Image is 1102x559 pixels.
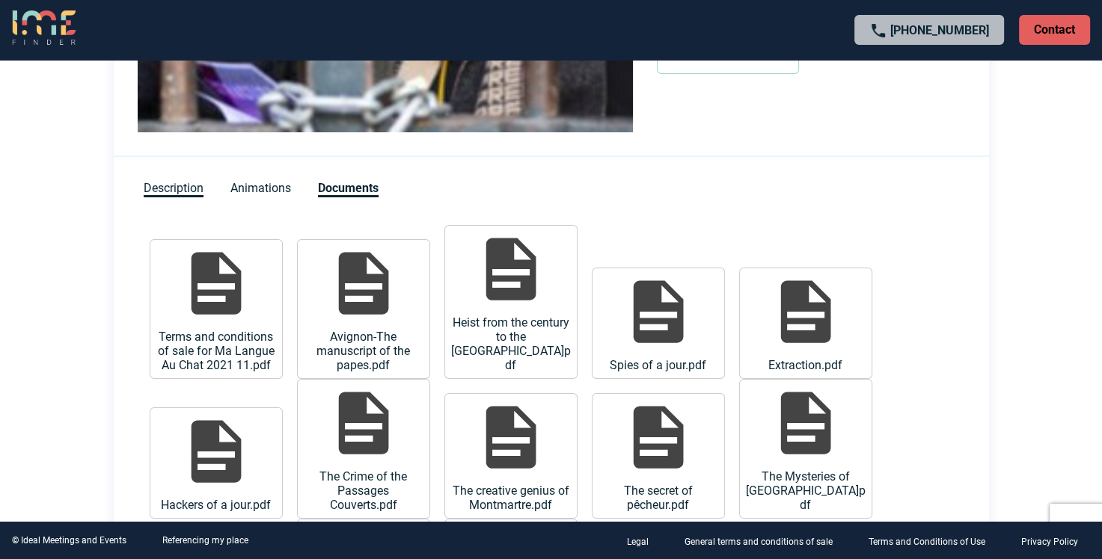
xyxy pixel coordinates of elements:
a: The Crime of the Passages Couverts.pdf [297,379,430,519]
a: Spies of a jour.pdf [592,268,725,379]
p: Spies of a jour.pdf [599,358,718,372]
a: Extraction.pdf [739,268,872,379]
a: Terms and conditions of sale for Ma Langue Au Chat 2021 11.pdf [150,239,283,379]
p: The Mysteries of [GEOGRAPHIC_DATA]pdf [746,469,866,512]
p: Terms and Conditions of Use [869,537,985,547]
a: Referencing my place [162,535,248,546]
p: Legal [627,537,649,547]
img: file-document.svg [621,274,696,349]
a: General terms and conditions of sale [673,534,857,548]
p: Terms and conditions of sale for Ma Langue Au Chat 2021 11.pdf [156,330,276,372]
span: Documents [318,181,379,197]
a: Terms and Conditions of Use [857,534,1009,548]
a: [PHONE_NUMBER] [890,23,989,37]
p: Heist from the century to the [GEOGRAPHIC_DATA]pdf [451,315,571,372]
p: The Crime of the Passages Couverts.pdf [304,469,423,512]
div: © Ideal Meetings and Events [12,535,126,546]
a: Heist from the century to the [GEOGRAPHIC_DATA]pdf [444,225,578,379]
p: The creative genius of Montmartre.pdf [451,484,571,512]
a: Legal [615,534,673,548]
img: file-document.svg [768,274,843,349]
img: file-document.svg [326,386,401,460]
p: Avignon-The manuscript of the papes.pdf [304,330,423,372]
img: call-24-px.png [869,22,887,40]
img: file-document.svg [474,400,548,475]
a: The secret of pêcheur.pdf [592,393,725,519]
img: file-document.svg [179,246,254,321]
p: General terms and conditions of sale [685,537,833,547]
a: Privacy Policy [1009,534,1102,548]
a: The Mysteries of [GEOGRAPHIC_DATA]pdf [739,379,872,519]
a: Avignon-The manuscript of the papes.pdf [297,239,430,379]
a: Hackers of a jour.pdf [150,407,283,519]
p: The secret of pêcheur.pdf [599,484,718,512]
p: Extraction.pdf [746,358,866,372]
img: file-document.svg [179,414,254,489]
span: Animations [230,181,291,195]
p: Contact [1019,15,1090,45]
img: file-document.svg [474,232,548,306]
img: file-document.svg [621,400,696,475]
span: Description [144,181,203,197]
p: Hackers of a jour.pdf [156,498,276,512]
img: file-document.svg [326,246,401,321]
p: Privacy Policy [1021,537,1078,547]
img: file-document.svg [768,386,843,460]
a: The creative genius of Montmartre.pdf [444,393,578,519]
